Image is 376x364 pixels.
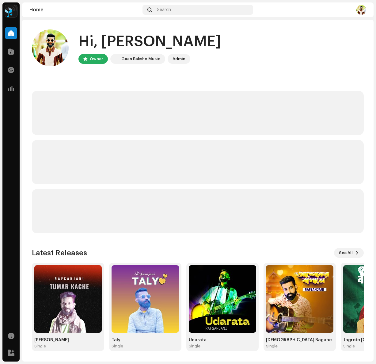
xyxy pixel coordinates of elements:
h3: Latest Releases [32,248,87,258]
img: d51e3c78-6772-4c9f-937c-dab87ff8adcf [356,5,366,15]
img: 5714fd57-b183-4a31-b76d-1adffe93727a [112,265,179,333]
img: 2dae3d76-597f-44f3-9fef-6a12da6d2ece [5,5,17,17]
div: Single [266,344,278,349]
div: Home [29,7,140,12]
img: 47cb8d21-4337-47dc-aa42-3d1a3734dffa [266,265,333,333]
div: Single [189,344,200,349]
img: 2dae3d76-597f-44f3-9fef-6a12da6d2ece [112,55,119,63]
span: Search [157,7,171,12]
div: Single [112,344,123,349]
div: Owner [90,55,103,63]
div: Single [343,344,355,349]
img: f7d2f31c-96e7-40e9-82b2-e5dea002b670 [189,265,256,333]
div: Hi, [PERSON_NAME] [78,32,221,52]
div: Taly [112,338,179,343]
img: 675b1877-dcb8-4ec7-8b3a-f1faeea89ac6 [34,265,102,333]
div: Single [34,344,46,349]
span: See All [339,247,353,259]
img: d51e3c78-6772-4c9f-937c-dab87ff8adcf [32,29,69,66]
div: Udarata [189,338,256,343]
div: [PERSON_NAME] [34,338,102,343]
div: Gaan Baksho Music [121,55,160,63]
div: Admin [173,55,185,63]
div: [DEMOGRAPHIC_DATA] Bagane [266,338,333,343]
button: See All [334,248,364,258]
